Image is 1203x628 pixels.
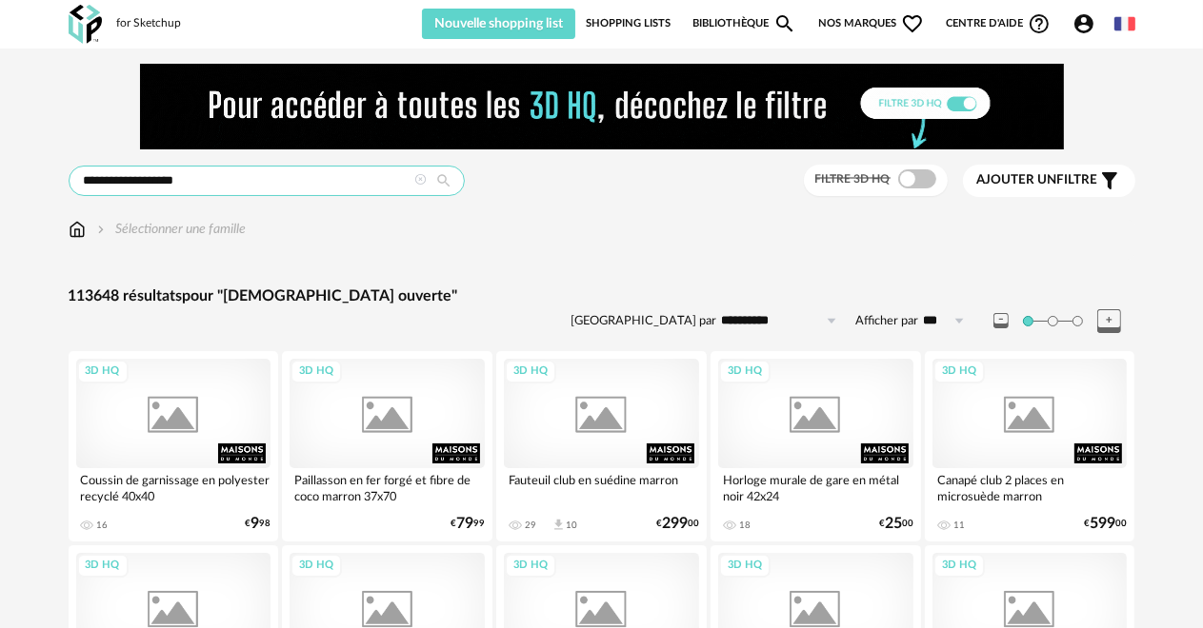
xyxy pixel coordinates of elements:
img: FILTRE%20HQ%20NEW_V1%20(4).gif [140,64,1064,149]
button: Ajouter unfiltre Filter icon [963,165,1135,197]
img: OXP [69,5,102,44]
span: Heart Outline icon [901,12,924,35]
img: svg+xml;base64,PHN2ZyB3aWR0aD0iMTYiIGhlaWdodD0iMTYiIHZpZXdCb3g9IjAgMCAxNiAxNiIgZmlsbD0ibm9uZSIgeG... [93,220,109,239]
span: Account Circle icon [1073,12,1104,35]
div: Sélectionner une famille [93,220,247,239]
span: filtre [977,172,1098,188]
span: Filtre 3D HQ [815,173,891,185]
span: Account Circle icon [1073,12,1095,35]
div: for Sketchup [117,16,182,31]
span: Magnify icon [773,12,796,35]
span: Filter icon [1098,169,1121,192]
span: Ajouter un [977,173,1057,186]
img: fr [1114,13,1135,34]
span: Nouvelle shopping list [434,17,563,30]
span: Nos marques [818,9,925,39]
button: Nouvelle shopping list [422,9,576,39]
img: svg+xml;base64,PHN2ZyB3aWR0aD0iMTYiIGhlaWdodD0iMTciIHZpZXdCb3g9IjAgMCAxNiAxNyIgZmlsbD0ibm9uZSIgeG... [69,220,86,239]
a: BibliothèqueMagnify icon [692,9,797,39]
span: Centre d'aideHelp Circle Outline icon [946,12,1052,35]
a: Shopping Lists [586,9,671,39]
span: Help Circle Outline icon [1028,12,1051,35]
